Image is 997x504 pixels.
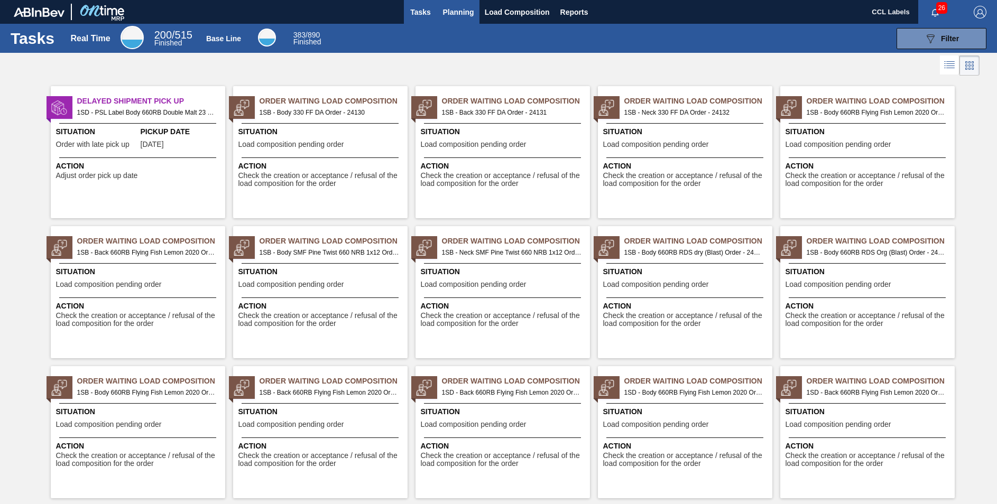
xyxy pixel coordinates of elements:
[603,406,770,417] span: Situation
[77,376,225,387] span: Order Waiting Load Composition
[56,441,223,452] span: Action
[51,100,67,116] img: status
[238,266,405,277] span: Situation
[141,141,164,148] span: 09/18/2025
[786,452,952,468] span: Check the creation or acceptance / refusal of the load composition for the order
[603,141,709,148] span: Load composition pending order
[234,380,250,396] img: status
[781,240,797,256] img: status
[598,380,614,396] img: status
[154,31,192,46] div: Real Time
[786,161,952,172] span: Action
[603,421,709,428] span: Load composition pending order
[421,281,527,288] span: Load composition pending order
[786,312,952,328] span: Check the creation or acceptance / refusal of the load composition for the order
[238,421,344,428] span: Load composition pending order
[260,96,408,107] span: Order Waiting Load Composition
[421,421,527,428] span: Load composition pending order
[603,281,709,288] span: Load composition pending order
[807,107,946,118] span: 1SB - Body 660RB Flying Fish Lemon 2020 Order - 24137
[598,240,614,256] img: status
[624,387,764,398] span: 1SD - Body 660RB Flying Fish Lemon 2020 Order - 31010
[807,376,955,387] span: Order Waiting Load Composition
[56,452,223,468] span: Check the creation or acceptance / refusal of the load composition for the order
[238,172,405,188] span: Check the creation or acceptance / refusal of the load composition for the order
[940,55,959,76] div: List Vision
[260,387,399,398] span: 1SB - Back 660RB Flying Fish Lemon 2020 Order - 26483
[959,55,980,76] div: Card Vision
[56,172,138,180] span: Adjust order pick up date
[260,376,408,387] span: Order Waiting Load Composition
[786,141,891,148] span: Load composition pending order
[786,406,952,417] span: Situation
[786,421,891,428] span: Load composition pending order
[421,452,587,468] span: Check the creation or acceptance / refusal of the load composition for the order
[238,301,405,312] span: Action
[603,301,770,312] span: Action
[421,141,527,148] span: Load composition pending order
[154,39,182,47] span: Finished
[603,161,770,172] span: Action
[442,387,581,398] span: 1SD - Back 660RB Flying Fish Lemon 2020 Order - 30779
[442,236,590,247] span: Order Waiting Load Composition
[421,172,587,188] span: Check the creation or acceptance / refusal of the load composition for the order
[293,38,321,46] span: Finished
[786,266,952,277] span: Situation
[293,31,306,39] span: 383
[624,96,772,107] span: Order Waiting Load Composition
[293,31,320,39] span: / 890
[77,387,217,398] span: 1SB - Body 660RB Flying Fish Lemon 2020 Order - 26482
[918,5,952,20] button: Notifications
[416,100,432,116] img: status
[442,107,581,118] span: 1SB - Back 330 FF DA Order - 24131
[11,32,57,44] h1: Tasks
[238,281,344,288] span: Load composition pending order
[56,281,162,288] span: Load composition pending order
[897,28,986,49] button: Filter
[624,107,764,118] span: 1SB - Neck 330 FF DA Order - 24132
[238,406,405,417] span: Situation
[56,141,130,148] span: Order with late pick up
[238,141,344,148] span: Load composition pending order
[14,7,64,17] img: TNhmsLtSVTkK8tSr43FrP2fwEKptu5GPRR3wAAAABJRU5ErkJggg==
[293,32,321,45] div: Base Line
[258,29,276,46] div: Base Line
[51,240,67,256] img: status
[121,26,144,49] div: Real Time
[786,126,952,137] span: Situation
[234,240,250,256] img: status
[781,380,797,396] img: status
[77,247,217,258] span: 1SB - Back 660RB Flying Fish Lemon 2020 Order - 24138
[56,301,223,312] span: Action
[260,236,408,247] span: Order Waiting Load Composition
[56,312,223,328] span: Check the creation or acceptance / refusal of the load composition for the order
[442,96,590,107] span: Order Waiting Load Composition
[941,34,959,43] span: Filter
[807,236,955,247] span: Order Waiting Load Composition
[56,126,138,137] span: Situation
[238,161,405,172] span: Action
[807,96,955,107] span: Order Waiting Load Composition
[56,421,162,428] span: Load composition pending order
[206,34,241,43] div: Base Line
[238,452,405,468] span: Check the creation or acceptance / refusal of the load composition for the order
[234,100,250,116] img: status
[51,380,67,396] img: status
[781,100,797,116] img: status
[421,126,587,137] span: Situation
[260,107,399,118] span: 1SB - Body 330 FF DA Order - 24130
[56,406,223,417] span: Situation
[807,387,946,398] span: 1SD - Back 660RB Flying Fish Lemon 2020 Order - 31012
[936,2,947,14] span: 26
[70,34,110,43] div: Real Time
[442,376,590,387] span: Order Waiting Load Composition
[77,107,217,118] span: 1SD - PSL Label Body 660RB Double Malt 23 Order - 31945
[624,236,772,247] span: Order Waiting Load Composition
[141,126,223,137] span: Pickup Date
[598,100,614,116] img: status
[56,266,223,277] span: Situation
[421,406,587,417] span: Situation
[416,240,432,256] img: status
[603,172,770,188] span: Check the creation or acceptance / refusal of the load composition for the order
[786,301,952,312] span: Action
